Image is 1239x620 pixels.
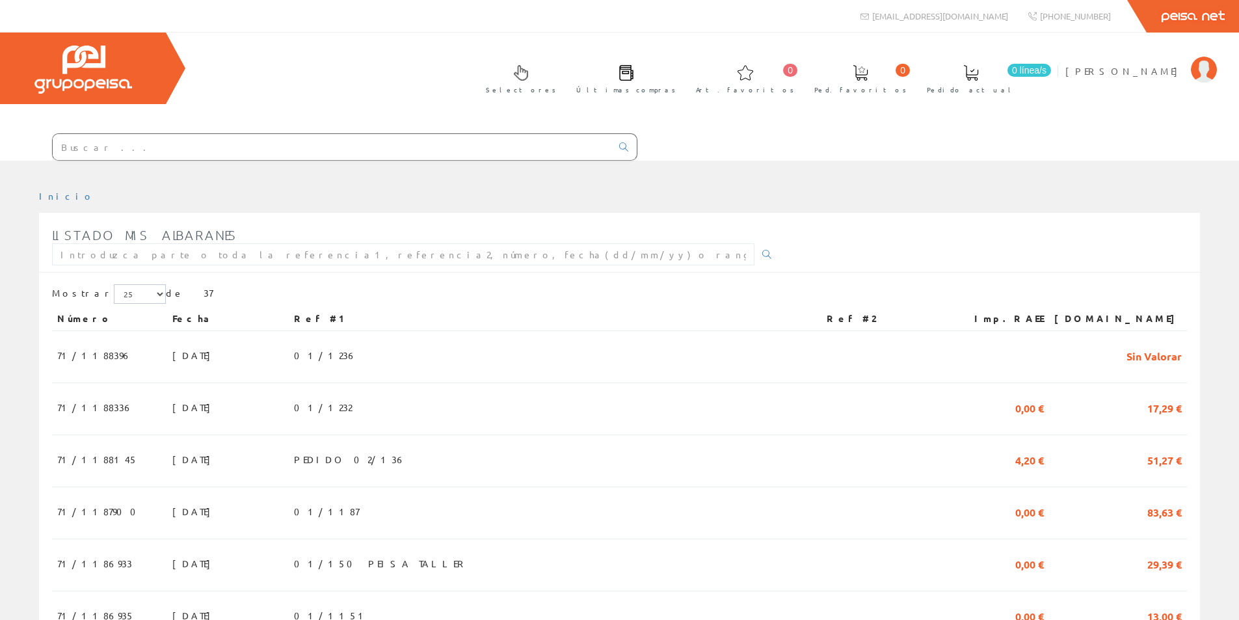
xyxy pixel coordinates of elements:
th: Fecha [167,307,289,330]
span: Últimas compras [576,83,676,96]
span: [EMAIL_ADDRESS][DOMAIN_NAME] [872,10,1008,21]
span: [PERSON_NAME] [1065,64,1184,77]
span: 4,20 € [1015,448,1044,470]
span: [DATE] [172,396,217,418]
span: [DATE] [172,552,217,574]
input: Buscar ... [53,134,611,160]
th: Ref #1 [289,307,821,330]
span: 01/1236 [294,344,357,366]
a: Inicio [39,190,94,202]
span: 0 línea/s [1007,64,1051,77]
label: Mostrar [52,284,166,304]
select: Mostrar [114,284,166,304]
span: Art. favoritos [696,83,794,96]
span: Selectores [486,83,556,96]
a: [PERSON_NAME] [1065,54,1217,66]
span: 51,27 € [1147,448,1182,470]
span: 01/150 PEISA TALLER [294,552,468,574]
span: [DATE] [172,500,217,522]
span: Listado mis albaranes [52,227,237,243]
span: [DATE] [172,344,217,366]
th: Ref #2 [821,307,952,330]
span: 01/1187 [294,500,359,522]
span: 71/1187900 [57,500,144,522]
input: Introduzca parte o toda la referencia1, referencia2, número, fecha(dd/mm/yy) o rango de fechas(dd... [52,243,754,265]
span: 17,29 € [1147,396,1182,418]
span: 71/1188145 [57,448,138,470]
span: PEDIDO 02/136 [294,448,406,470]
span: 01/1232 [294,396,352,418]
span: 0,00 € [1015,552,1044,574]
span: 71/1188396 [57,344,132,366]
span: 71/1188336 [57,396,133,418]
a: Últimas compras [563,54,682,101]
img: Grupo Peisa [34,46,132,94]
a: Selectores [473,54,563,101]
span: Sin Valorar [1126,344,1182,366]
span: 0,00 € [1015,500,1044,522]
th: [DOMAIN_NAME] [1049,307,1187,330]
span: 0,00 € [1015,396,1044,418]
span: 83,63 € [1147,500,1182,522]
span: [PHONE_NUMBER] [1040,10,1111,21]
th: Imp.RAEE [952,307,1049,330]
span: 0 [896,64,910,77]
span: 0 [783,64,797,77]
span: [DATE] [172,448,217,470]
div: de 37 [52,284,1187,307]
span: 29,39 € [1147,552,1182,574]
span: 71/1186933 [57,552,132,574]
th: Número [52,307,167,330]
span: Pedido actual [927,83,1015,96]
span: Ped. favoritos [814,83,907,96]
